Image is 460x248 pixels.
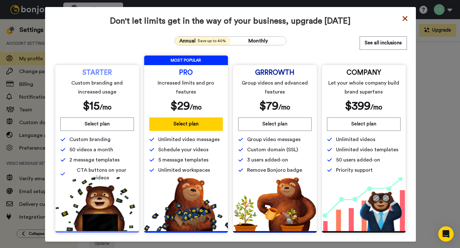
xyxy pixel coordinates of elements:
[230,37,286,45] button: Monthly
[248,38,268,43] span: Monthly
[158,146,208,154] span: Schedule your videos
[336,136,375,143] span: Unlimited videos
[247,136,300,143] span: Group video messages
[255,70,294,75] span: GRRROWTH
[69,136,111,143] span: Custom branding
[10,10,15,15] img: logo_orange.svg
[345,100,370,112] span: $ 399
[247,166,302,174] span: Remove Bonjoro badge
[198,38,226,43] span: Save up to 40%
[54,16,407,26] span: Don't let limits get in the way of your business, upgrade [DATE]
[149,117,223,131] button: Select plan
[69,156,120,164] span: 2 message templates
[83,100,100,112] span: $ 15
[55,177,139,231] img: 5112517b2a94bd7fef09f8ca13467cef.png
[18,10,31,15] div: v 4.0.25
[336,146,398,154] span: Unlimited video templates
[327,117,401,131] button: Select plan
[69,166,134,182] span: CTA buttons on your videos
[26,37,31,42] img: tab_domain_overview_orange.svg
[336,166,373,174] span: Priority support
[370,104,382,111] span: /mo
[179,37,196,45] span: Annual
[438,226,454,242] div: Open Intercom Messenger
[144,56,228,65] span: MOST POPULAR
[247,156,288,164] span: 3 users added-on
[158,156,208,164] span: 5 message templates
[336,156,380,164] span: 50 users added-on
[158,136,220,143] span: Unlimited video messages
[259,100,278,112] span: $ 79
[60,117,134,131] button: Select plan
[144,177,228,231] img: b5b10b7112978f982230d1107d8aada4.png
[238,117,312,131] button: Select plan
[150,79,222,96] span: Increased limits and pro features
[328,79,399,96] span: Let your whole company build brand superfans
[10,17,15,22] img: website_grey.svg
[175,37,230,45] button: AnnualSave up to 40%
[17,17,70,22] div: Domain: [DOMAIN_NAME]
[190,104,202,111] span: /mo
[278,104,290,111] span: /mo
[69,146,113,154] span: 50 videos a month
[233,177,317,231] img: edd2fd70e3428fe950fd299a7ba1283f.png
[158,166,210,174] span: Unlimited workspaces
[62,37,67,42] img: tab_keywords_by_traffic_grey.svg
[347,70,381,75] span: COMPANY
[61,79,133,96] span: Custom branding and increased usage
[170,100,190,112] span: $ 29
[247,146,298,154] span: Custom domain (SSL)
[100,104,112,111] span: /mo
[69,38,110,42] div: Keywords nach Traffic
[179,70,193,75] span: PRO
[322,177,406,231] img: baac238c4e1197dfdb093d3ea7416ec4.png
[82,70,112,75] span: STARTER
[360,36,407,50] button: See all inclusions
[33,38,47,42] div: Domain
[239,79,310,96] span: Group videos and advanced features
